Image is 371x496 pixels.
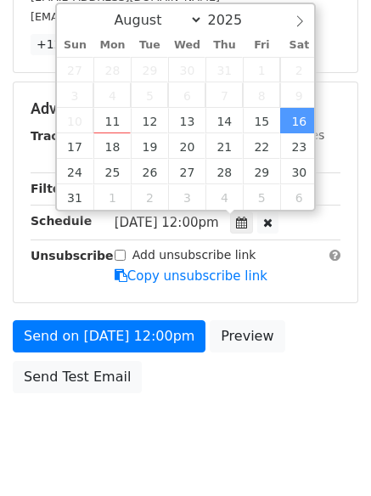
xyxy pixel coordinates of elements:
span: Fri [243,40,280,51]
span: August 10, 2025 [57,108,94,133]
span: September 1, 2025 [93,184,131,210]
span: August 23, 2025 [280,133,318,159]
span: August 2, 2025 [280,57,318,82]
span: August 26, 2025 [131,159,168,184]
span: September 5, 2025 [243,184,280,210]
span: [DATE] 12:00pm [115,215,219,230]
span: August 11, 2025 [93,108,131,133]
span: August 12, 2025 [131,108,168,133]
span: September 2, 2025 [131,184,168,210]
span: Thu [205,40,243,51]
span: September 3, 2025 [168,184,205,210]
span: July 29, 2025 [131,57,168,82]
span: Wed [168,40,205,51]
span: Tue [131,40,168,51]
span: August 22, 2025 [243,133,280,159]
span: August 14, 2025 [205,108,243,133]
span: August 16, 2025 [280,108,318,133]
a: Send on [DATE] 12:00pm [13,320,205,352]
strong: Unsubscribe [31,249,114,262]
span: Sun [57,40,94,51]
span: Mon [93,40,131,51]
a: Preview [210,320,284,352]
span: July 28, 2025 [93,57,131,82]
span: August 28, 2025 [205,159,243,184]
span: August 15, 2025 [243,108,280,133]
small: [EMAIL_ADDRESS][DOMAIN_NAME] [31,10,220,23]
span: August 21, 2025 [205,133,243,159]
span: August 29, 2025 [243,159,280,184]
a: Send Test Email [13,361,142,393]
a: +12 more [31,34,102,55]
span: August 13, 2025 [168,108,205,133]
strong: Tracking [31,129,87,143]
iframe: Chat Widget [286,414,371,496]
strong: Filters [31,182,74,195]
span: August 9, 2025 [280,82,318,108]
span: August 1, 2025 [243,57,280,82]
span: August 18, 2025 [93,133,131,159]
label: Add unsubscribe link [132,246,256,264]
span: August 27, 2025 [168,159,205,184]
span: August 7, 2025 [205,82,243,108]
input: Year [203,12,264,28]
strong: Schedule [31,214,92,228]
span: August 3, 2025 [57,82,94,108]
span: August 4, 2025 [93,82,131,108]
span: September 4, 2025 [205,184,243,210]
span: July 31, 2025 [205,57,243,82]
span: August 20, 2025 [168,133,205,159]
a: Copy unsubscribe link [115,268,267,284]
span: Sat [280,40,318,51]
span: August 25, 2025 [93,159,131,184]
span: July 27, 2025 [57,57,94,82]
span: August 24, 2025 [57,159,94,184]
span: August 19, 2025 [131,133,168,159]
span: September 6, 2025 [280,184,318,210]
span: August 5, 2025 [131,82,168,108]
span: July 30, 2025 [168,57,205,82]
span: August 17, 2025 [57,133,94,159]
span: August 8, 2025 [243,82,280,108]
span: August 6, 2025 [168,82,205,108]
span: August 30, 2025 [280,159,318,184]
span: August 31, 2025 [57,184,94,210]
h5: Advanced [31,99,340,118]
